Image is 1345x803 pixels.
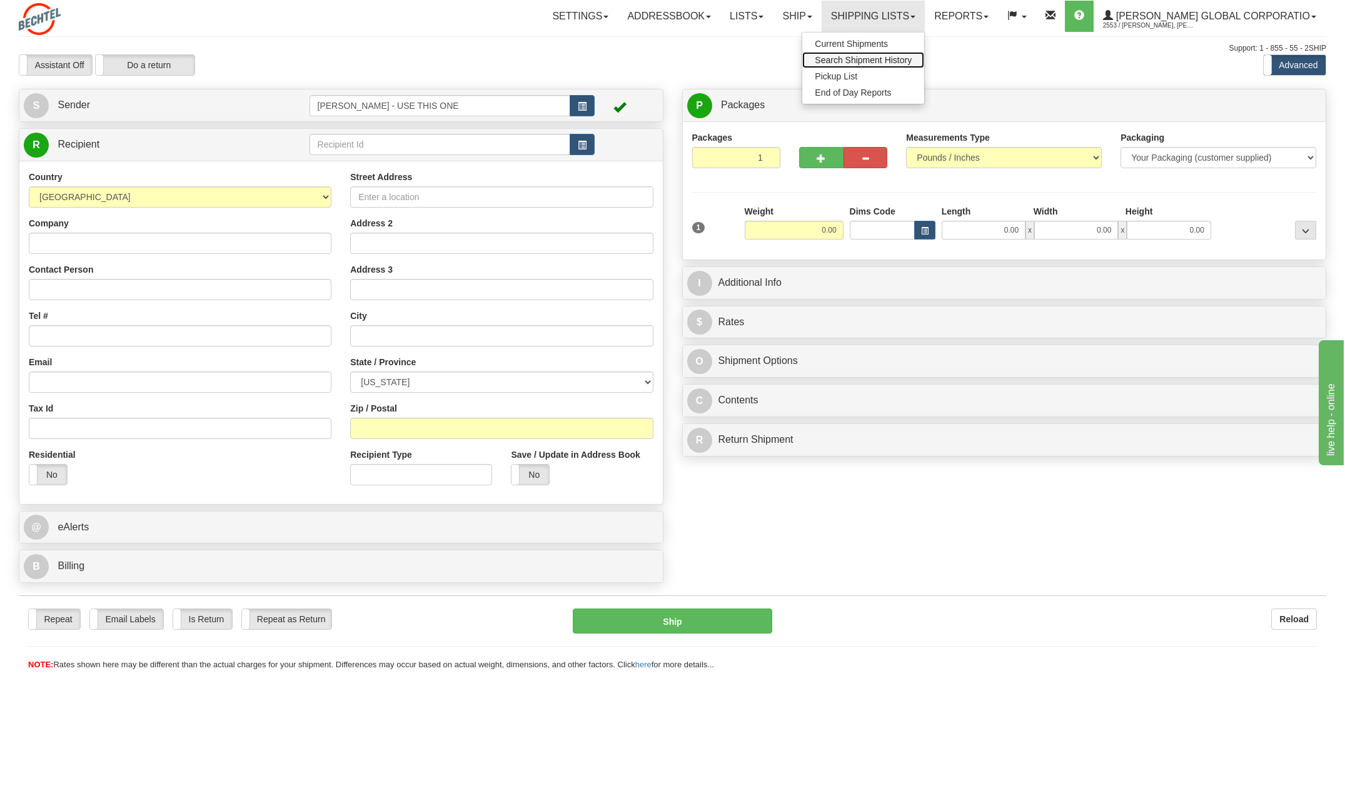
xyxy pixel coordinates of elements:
[687,388,712,413] span: C
[815,88,891,98] span: End of Day Reports
[1113,11,1310,21] span: [PERSON_NAME] Global Corporatio
[29,448,76,461] label: Residential
[29,310,48,322] label: Tel #
[1316,338,1344,465] iframe: chat widget
[687,93,712,118] span: P
[24,515,658,540] a: @ eAlerts
[815,55,912,65] span: Search Shipment History
[692,131,733,144] label: Packages
[58,139,99,149] span: Recipient
[29,263,93,276] label: Contact Person
[58,522,89,532] span: eAlerts
[9,8,116,23] div: live help - online
[29,171,63,183] label: Country
[687,93,1322,118] a: P Packages
[29,356,52,368] label: Email
[29,402,53,415] label: Tax Id
[1121,131,1164,144] label: Packaging
[815,39,888,49] span: Current Shipments
[720,1,773,32] a: Lists
[24,554,49,579] span: B
[1118,221,1127,240] span: x
[19,659,1326,671] div: Rates shown here may be different than the actual charges for your shipment. Differences may occu...
[19,55,92,75] label: Assistant Off
[721,99,765,110] span: Packages
[850,205,895,218] label: Dims Code
[906,131,990,144] label: Measurements Type
[24,93,310,118] a: S Sender
[1034,205,1058,218] label: Width
[687,310,1322,335] a: $Rates
[1025,221,1034,240] span: x
[90,609,163,629] label: Email Labels
[1279,614,1309,624] b: Reload
[822,1,925,32] a: Shipping lists
[1295,221,1316,240] div: ...
[350,356,416,368] label: State / Province
[618,1,720,32] a: Addressbook
[687,388,1322,413] a: CContents
[58,560,84,571] span: Billing
[350,186,653,208] input: Enter a location
[692,222,705,233] span: 1
[925,1,998,32] a: Reports
[350,402,397,415] label: Zip / Postal
[942,205,971,218] label: Length
[1126,205,1153,218] label: Height
[802,36,924,52] a: Current Shipments
[573,609,772,634] button: Ship
[173,609,232,629] label: Is Return
[28,660,53,669] span: NOTE:
[350,310,366,322] label: City
[687,270,1322,296] a: IAdditional Info
[543,1,618,32] a: Settings
[29,465,67,485] label: No
[773,1,821,32] a: Ship
[1094,1,1326,32] a: [PERSON_NAME] Global Corporatio 2553 / [PERSON_NAME], [PERSON_NAME]
[1103,19,1197,32] span: 2553 / [PERSON_NAME], [PERSON_NAME]
[24,553,658,579] a: B Billing
[687,428,712,453] span: R
[19,3,61,35] img: logo2553.jpg
[350,263,393,276] label: Address 3
[687,271,712,296] span: I
[310,95,571,116] input: Sender Id
[58,99,90,110] span: Sender
[24,133,49,158] span: R
[29,217,69,230] label: Company
[687,348,1322,374] a: OShipment Options
[350,217,393,230] label: Address 2
[29,609,80,629] label: Repeat
[1264,55,1326,75] label: Advanced
[96,55,194,75] label: Do a return
[802,52,924,68] a: Search Shipment History
[511,448,640,461] label: Save / Update in Address Book
[24,93,49,118] span: S
[635,660,652,669] a: here
[745,205,773,218] label: Weight
[350,448,412,461] label: Recipient Type
[1271,609,1317,630] button: Reload
[24,132,278,158] a: R Recipient
[687,427,1322,453] a: RReturn Shipment
[24,515,49,540] span: @
[19,43,1326,54] div: Support: 1 - 855 - 55 - 2SHIP
[350,171,412,183] label: Street Address
[511,465,549,485] label: No
[802,68,924,84] a: Pickup List
[815,71,857,81] span: Pickup List
[802,84,924,101] a: End of Day Reports
[310,134,571,155] input: Recipient Id
[687,349,712,374] span: O
[687,310,712,335] span: $
[242,609,331,629] label: Repeat as Return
